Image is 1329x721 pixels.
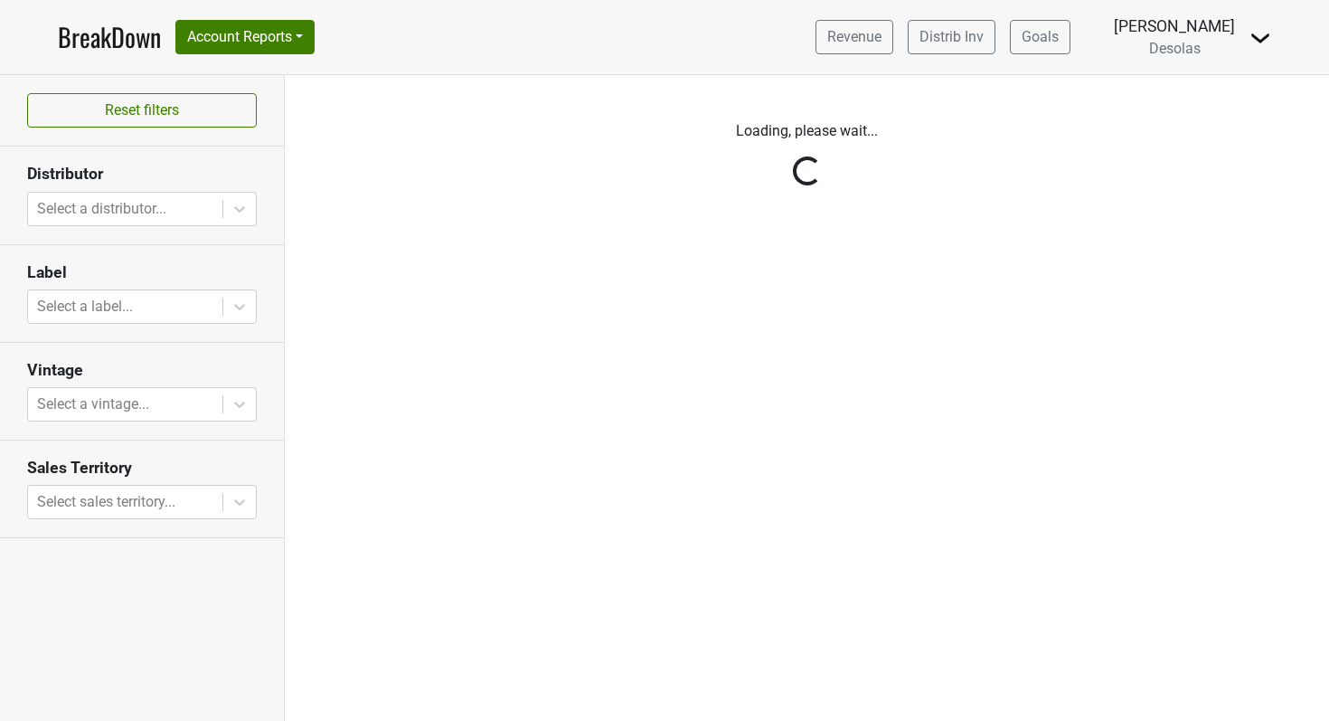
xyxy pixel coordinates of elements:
a: Revenue [815,20,893,54]
div: [PERSON_NAME] [1114,14,1235,38]
span: Desolas [1149,40,1201,57]
p: Loading, please wait... [306,120,1309,142]
button: Account Reports [175,20,315,54]
img: Dropdown Menu [1249,27,1271,49]
a: Distrib Inv [908,20,995,54]
a: Goals [1010,20,1070,54]
a: BreakDown [58,18,161,56]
